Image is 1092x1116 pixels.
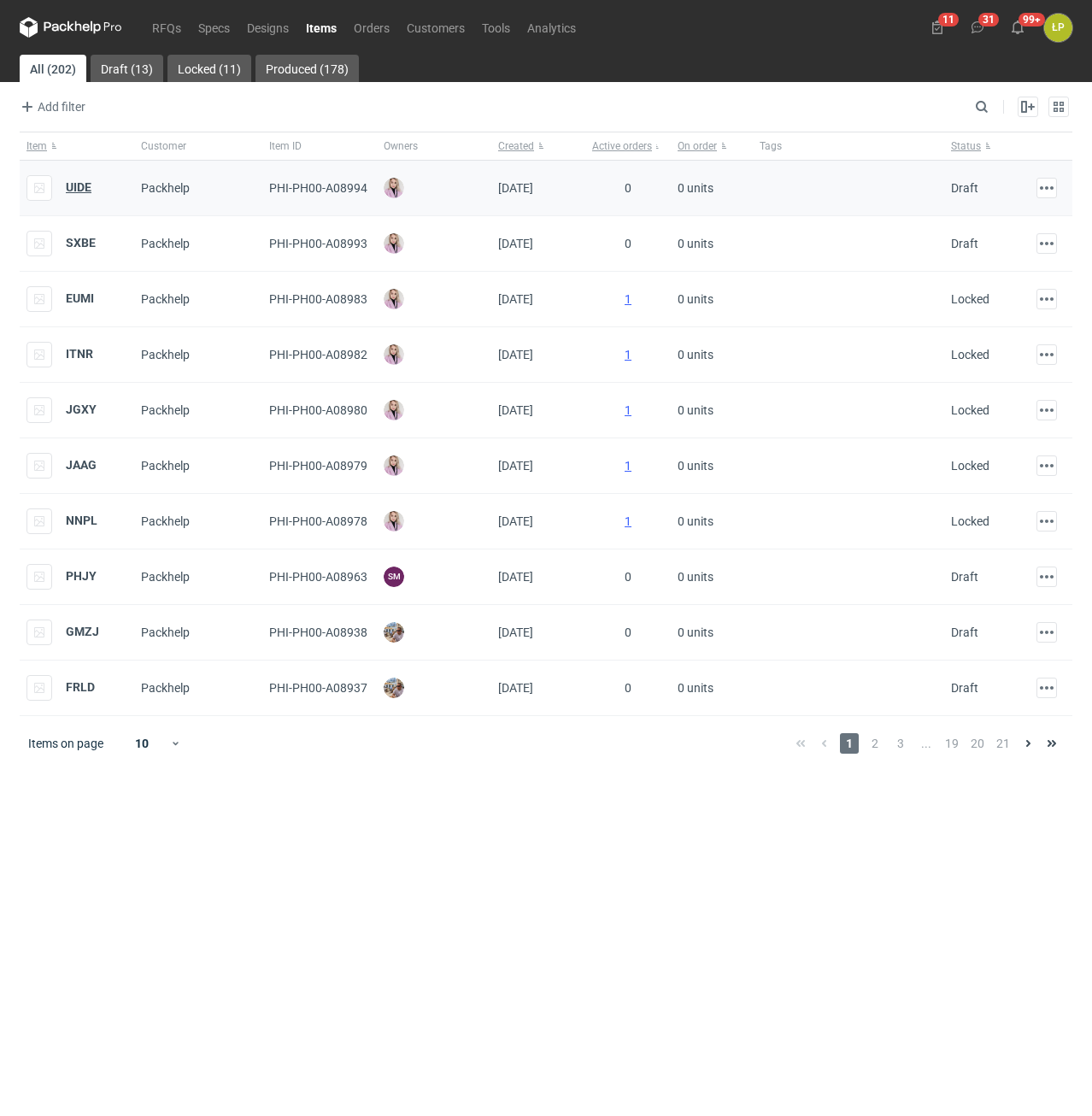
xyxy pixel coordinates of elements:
span: 19 [942,733,961,754]
button: Add filter [16,97,86,117]
span: Packhelp [141,403,190,417]
a: JAAG [66,458,97,472]
a: RFQs [144,17,190,38]
button: Item [20,132,134,160]
span: 1 [840,733,859,754]
span: On order [678,139,717,153]
img: Michał Palasek [384,678,404,698]
span: ... [917,733,936,754]
div: 0 units [671,605,753,661]
span: Item ID [269,139,302,153]
img: Klaudia Wiśniewska [384,455,404,476]
a: Locked (11) [167,55,251,82]
div: 0 units [671,161,753,216]
button: Actions [1036,178,1057,198]
span: 0 units [678,230,713,257]
div: Locked [951,291,989,308]
span: Created [498,139,534,153]
span: Packhelp [141,292,190,306]
button: Actions [1036,678,1057,698]
span: 0 [625,181,631,195]
div: 0 units [671,272,753,327]
div: Draft [951,679,978,696]
button: 99+ [1004,14,1031,41]
a: Items [297,17,345,38]
button: Actions [1036,455,1057,476]
span: PHI-PH00-A08982 [269,348,367,361]
strong: GMZJ [66,625,99,638]
div: [DATE] [491,327,585,383]
a: 1 [625,292,631,306]
a: Tools [473,17,519,38]
span: PHI-PH00-A08938 [269,626,367,639]
span: Item [26,139,47,153]
figcaption: ŁP [1044,14,1072,42]
span: Packhelp [141,570,190,584]
div: 0 units [671,549,753,605]
span: Tags [760,139,782,153]
strong: ITNR [66,347,93,361]
a: JGXY [66,402,97,416]
span: Packhelp [141,181,190,195]
img: Klaudia Wiśniewska [384,511,404,532]
button: Actions [1036,511,1057,532]
span: Packhelp [141,626,190,639]
div: [DATE] [491,605,585,661]
div: [DATE] [491,494,585,549]
div: [DATE] [491,216,585,272]
span: 3 [891,733,910,754]
span: 0 units [678,174,713,202]
span: 0 units [678,452,713,479]
div: Łukasz Postawa [1044,14,1072,42]
span: 0 units [678,563,713,590]
span: 2 [866,733,884,754]
span: Owners [384,139,418,153]
span: PHI-PH00-A08983 [269,292,367,306]
button: Actions [1036,233,1057,254]
span: Packhelp [141,514,190,528]
a: Specs [190,17,238,38]
button: Status [944,132,1030,160]
div: 10 [114,731,170,755]
button: On order [671,132,753,160]
div: [DATE] [491,438,585,494]
span: PHI-PH00-A08994 [269,181,367,195]
button: Created [491,132,585,160]
a: All (202) [20,55,86,82]
span: 0 [625,626,631,639]
span: 0 units [678,285,713,313]
button: Active orders [585,132,671,160]
img: Klaudia Wiśniewska [384,289,404,309]
img: Klaudia Wiśniewska [384,344,404,365]
span: 0 [625,237,631,250]
strong: UIDE [66,180,91,194]
span: Add filter [17,97,85,117]
a: Designs [238,17,297,38]
a: Produced (178) [255,55,359,82]
strong: PHJY [66,569,97,583]
div: 0 units [671,327,753,383]
a: 1 [625,514,631,528]
span: 0 units [678,396,713,424]
div: 0 units [671,383,753,438]
span: Packhelp [141,681,190,695]
a: SXBE [66,236,96,250]
a: 1 [625,403,631,417]
span: Active orders [592,139,652,153]
button: 31 [964,14,991,41]
span: 0 [625,681,631,695]
a: FRLD [66,680,95,694]
a: NNPL [66,514,97,527]
button: Actions [1036,344,1057,365]
span: 21 [994,733,1013,754]
span: 0 [625,570,631,584]
div: [DATE] [491,383,585,438]
button: Actions [1036,567,1057,587]
span: 0 units [678,674,713,702]
div: Locked [951,513,989,530]
a: EUMI [66,291,94,305]
span: 0 units [678,341,713,368]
